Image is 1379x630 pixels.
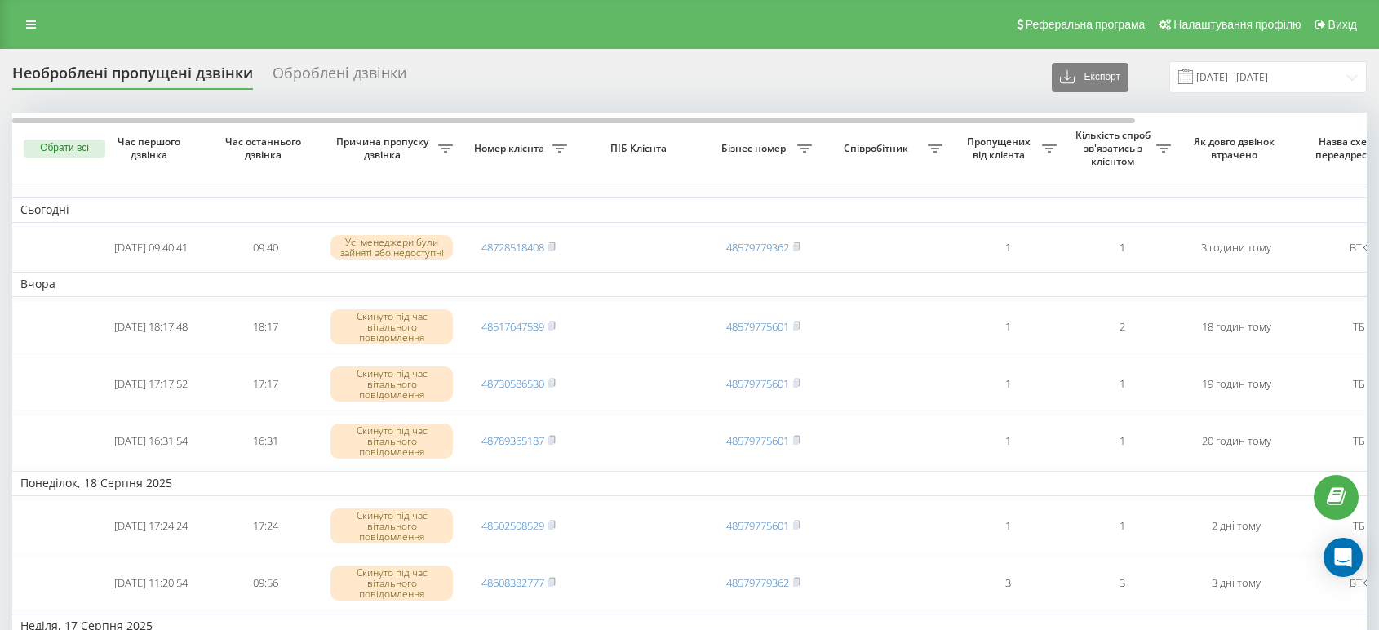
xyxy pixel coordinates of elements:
span: Кількість спроб зв'язатись з клієнтом [1073,129,1156,167]
td: 17:17 [208,357,322,411]
td: 09:40 [208,226,322,269]
td: 1 [951,226,1065,269]
button: Експорт [1052,63,1128,92]
a: 48579775601 [726,433,789,448]
td: 3 години тому [1179,226,1293,269]
span: ПІБ Клієнта [589,142,692,155]
td: 1 [1065,357,1179,411]
td: 1 [1065,226,1179,269]
div: Скинуто під час вітального повідомлення [330,424,453,459]
a: 48502508529 [481,518,544,533]
td: 1 [951,300,1065,354]
td: 2 [1065,300,1179,354]
a: 48579775601 [726,376,789,391]
td: 1 [1065,499,1179,553]
td: 2 дні тому [1179,499,1293,553]
span: Співробітник [828,142,928,155]
div: Open Intercom Messenger [1324,538,1363,577]
div: Скинуто під час вітального повідомлення [330,309,453,345]
a: 48608382777 [481,575,544,590]
td: 1 [1065,415,1179,468]
td: 19 годин тому [1179,357,1293,411]
td: 1 [951,499,1065,553]
div: Скинуто під час вітального повідомлення [330,366,453,402]
a: 48579775601 [726,518,789,533]
div: Необроблені пропущені дзвінки [12,64,253,90]
span: Як довго дзвінок втрачено [1192,135,1280,161]
a: 48789365187 [481,433,544,448]
button: Обрати всі [24,140,105,157]
td: 1 [951,357,1065,411]
td: [DATE] 17:17:52 [94,357,208,411]
td: [DATE] 16:31:54 [94,415,208,468]
a: 48728518408 [481,240,544,255]
span: Бізнес номер [714,142,797,155]
span: Час останнього дзвінка [221,135,309,161]
span: Час першого дзвінка [107,135,195,161]
td: 20 годин тому [1179,415,1293,468]
div: Скинуто під час вітального повідомлення [330,566,453,601]
div: Скинуто під час вітального повідомлення [330,508,453,544]
a: 48730586530 [481,376,544,391]
td: 18:17 [208,300,322,354]
span: Реферальна програма [1026,18,1146,31]
span: Налаштування профілю [1173,18,1301,31]
td: 3 [1065,557,1179,610]
span: Вихід [1328,18,1357,31]
a: 48579779362 [726,240,789,255]
td: 3 [951,557,1065,610]
a: 48579775601 [726,319,789,334]
td: [DATE] 17:24:24 [94,499,208,553]
td: [DATE] 11:20:54 [94,557,208,610]
span: Причина пропуску дзвінка [330,135,438,161]
td: 18 годин тому [1179,300,1293,354]
div: Оброблені дзвінки [273,64,406,90]
td: 17:24 [208,499,322,553]
div: Усі менеджери були зайняті або недоступні [330,235,453,260]
td: 09:56 [208,557,322,610]
td: 16:31 [208,415,322,468]
td: [DATE] 18:17:48 [94,300,208,354]
span: Номер клієнта [469,142,552,155]
span: Пропущених від клієнта [959,135,1042,161]
a: 48579779362 [726,575,789,590]
td: 1 [951,415,1065,468]
a: 48517647539 [481,319,544,334]
td: 3 дні тому [1179,557,1293,610]
td: [DATE] 09:40:41 [94,226,208,269]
